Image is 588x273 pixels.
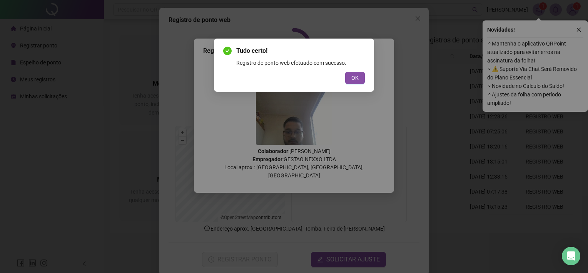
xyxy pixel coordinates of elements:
[562,247,580,265] div: Open Intercom Messenger
[223,47,232,55] span: check-circle
[351,74,359,82] span: OK
[236,46,365,56] span: Tudo certo!
[236,59,365,67] div: Registro de ponto web efetuado com sucesso.
[345,72,365,84] button: OK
